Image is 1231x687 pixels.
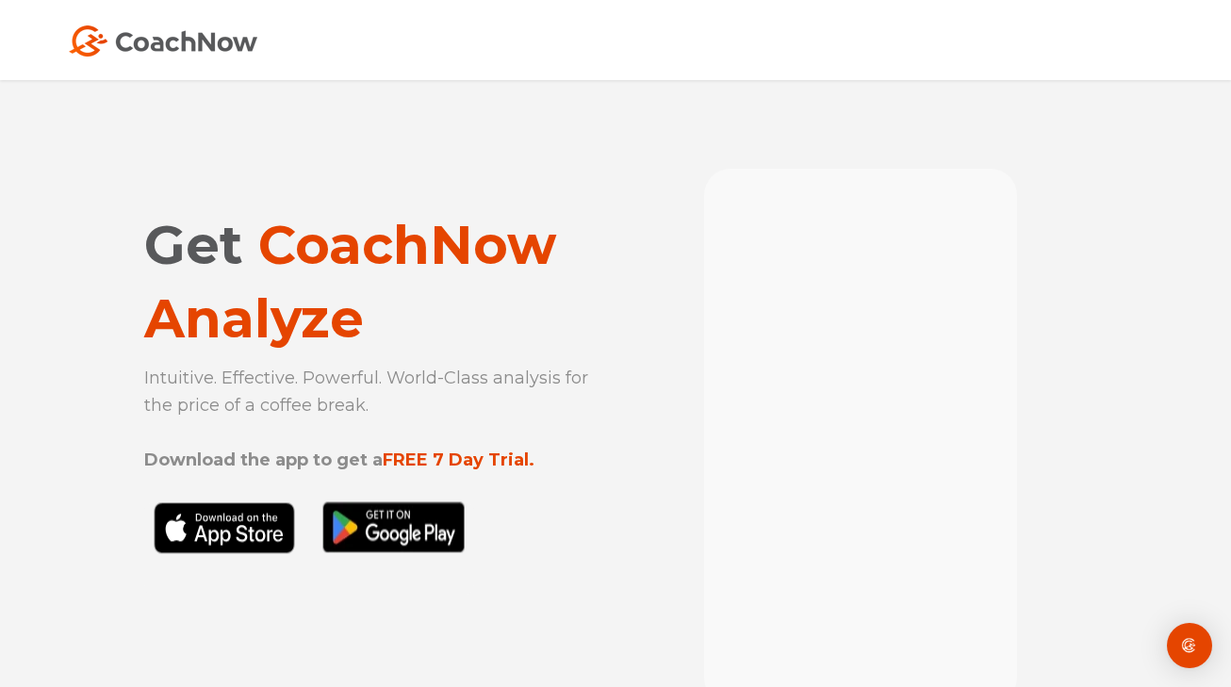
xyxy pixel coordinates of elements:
strong: FREE 7 Day Trial. [383,450,534,470]
span: CoachNow Analyze [144,213,556,351]
img: Black Download CoachNow on the App Store Button [144,501,474,596]
strong: Download the app to get a [144,450,383,470]
p: Intuitive. Effective. Powerful. World-Class analysis for the price of a coffee break. [144,365,597,474]
div: Open Intercom Messenger [1167,623,1212,668]
span: Get [144,213,243,277]
img: Coach Now [69,25,257,57]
